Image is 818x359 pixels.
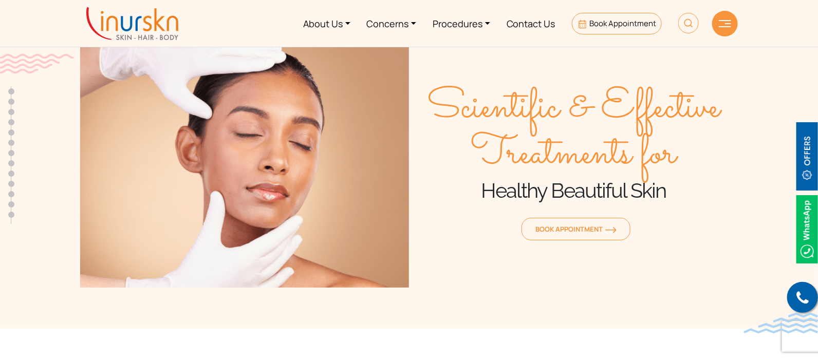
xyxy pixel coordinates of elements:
[796,122,818,191] img: offerBt
[589,18,656,29] span: Book Appointment
[522,218,630,240] a: Book Appointmentorange-arrow
[409,85,738,178] span: Scientific & Effective Treatments for
[295,4,359,43] a: About Us
[605,227,617,233] img: orange-arrow
[678,13,699,33] img: HeaderSearch
[744,313,818,333] img: bluewave
[719,20,731,27] img: hamLine.svg
[424,4,498,43] a: Procedures
[409,178,738,203] h1: Healthy Beautiful Skin
[498,4,564,43] a: Contact Us
[796,222,818,234] a: Whatsappicon
[535,224,617,234] span: Book Appointment
[359,4,425,43] a: Concerns
[86,7,178,40] img: inurskn-logo
[796,195,818,263] img: Whatsappicon
[572,13,662,34] a: Book Appointment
